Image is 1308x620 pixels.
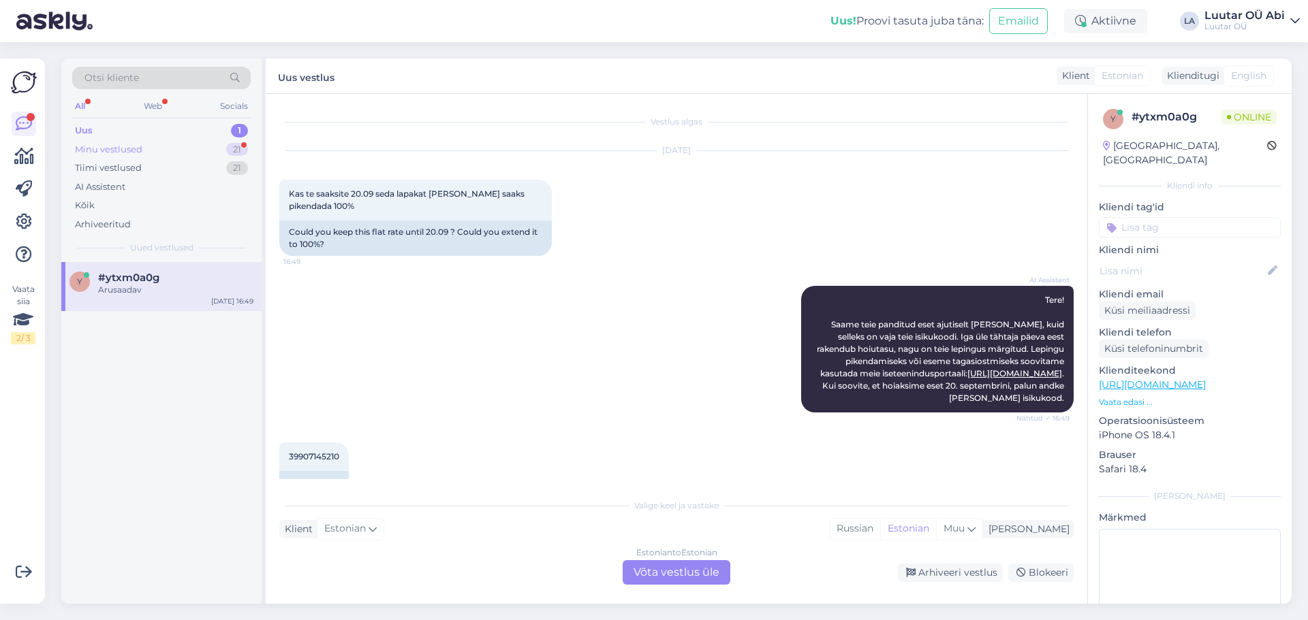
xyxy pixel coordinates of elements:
div: Aktiivne [1064,9,1147,33]
span: AI Assistent [1018,275,1070,285]
div: [PERSON_NAME] [983,522,1070,536]
p: Brauser [1099,448,1281,462]
span: Muu [944,522,965,534]
div: Küsi telefoninumbrit [1099,340,1209,358]
div: LA [1180,12,1199,31]
p: iPhone OS 18.4.1 [1099,428,1281,442]
div: 39907145210 [279,471,349,494]
div: Vaata siia [11,283,35,344]
div: Estonian to Estonian [636,546,717,559]
div: # ytxm0a0g [1132,109,1221,125]
p: Kliendi tag'id [1099,200,1281,214]
div: Minu vestlused [75,143,142,157]
div: Arusaadav [98,284,253,296]
span: Tere! Saame teie panditud eset ajutiselt [PERSON_NAME], kuid selleks on vaja teie isikukoodi. Iga... [817,295,1066,403]
span: English [1231,69,1266,83]
div: Kliendi info [1099,180,1281,192]
p: Kliendi telefon [1099,325,1281,340]
a: [URL][DOMAIN_NAME] [1099,378,1206,391]
div: Küsi meiliaadressi [1099,301,1196,320]
div: [GEOGRAPHIC_DATA], [GEOGRAPHIC_DATA] [1103,139,1267,167]
div: Tiimi vestlused [75,161,142,175]
div: Arhiveeritud [75,218,131,231]
span: y [1110,114,1116,124]
div: Arhiveeri vestlus [898,564,1003,582]
div: 21 [226,143,248,157]
img: Askly Logo [11,69,37,95]
div: Võta vestlus üle [623,560,730,585]
a: [URL][DOMAIN_NAME] [967,368,1062,378]
span: Estonian [324,521,366,536]
div: Klienditugi [1162,69,1219,83]
div: [DATE] 16:49 [211,296,253,306]
div: Could you keep this flat rate until 20.09 ? Could you extend it to 100%? [279,221,552,256]
span: Kas te saaksite 20.09 seda lapakat [PERSON_NAME] saaks pikendada 100% [289,189,527,211]
span: Otsi kliente [84,71,139,85]
input: Lisa tag [1099,217,1281,238]
div: 21 [226,161,248,175]
p: Operatsioonisüsteem [1099,414,1281,428]
span: #ytxm0a0g [98,272,159,284]
p: Kliendi email [1099,287,1281,301]
span: 39907145210 [289,451,339,461]
span: Online [1221,110,1277,125]
div: All [72,97,88,115]
div: Blokeeri [1008,564,1074,582]
p: Kliendi nimi [1099,243,1281,257]
span: y [77,276,82,287]
div: Proovi tasuta juba täna: [830,13,984,29]
div: Luutar OÜ [1204,21,1285,32]
div: Kõik [75,199,95,212]
span: Nähtud ✓ 16:49 [1016,413,1070,423]
div: Estonian [880,519,936,539]
p: Vaata edasi ... [1099,396,1281,408]
div: 1 [231,124,248,137]
div: Luutar OÜ Abi [1204,10,1285,21]
div: Uus [75,124,93,137]
div: [PERSON_NAME] [1099,490,1281,502]
div: 2 / 3 [11,332,35,344]
p: Klienditeekond [1099,363,1281,378]
span: 16:49 [283,257,334,267]
div: [DATE] [279,144,1074,157]
div: Russian [830,519,880,539]
span: Estonian [1102,69,1143,83]
div: Web [141,97,165,115]
p: Safari 18.4 [1099,462,1281,476]
div: Klient [279,522,313,536]
button: Emailid [989,8,1048,34]
div: AI Assistent [75,180,125,194]
div: Vestlus algas [279,116,1074,128]
input: Lisa nimi [1100,263,1265,278]
div: Socials [217,97,251,115]
span: Uued vestlused [130,242,193,254]
b: Uus! [830,14,856,27]
label: Uus vestlus [278,67,334,85]
div: Valige keel ja vastake [279,500,1074,512]
a: Luutar OÜ AbiLuutar OÜ [1204,10,1300,32]
p: Märkmed [1099,510,1281,525]
div: Klient [1057,69,1090,83]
